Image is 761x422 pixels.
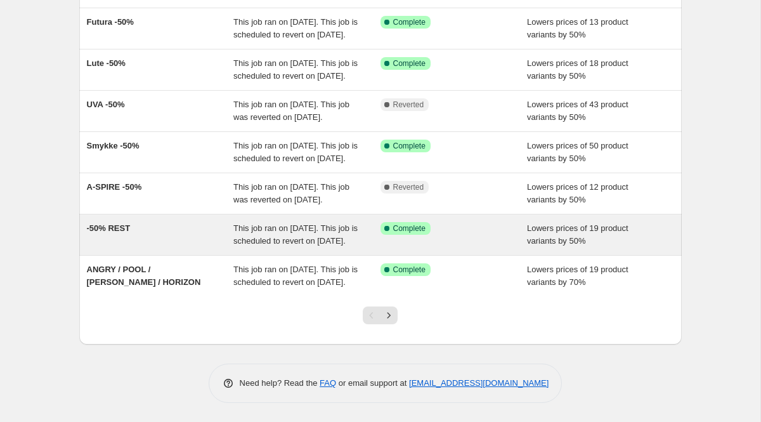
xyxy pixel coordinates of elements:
span: This job ran on [DATE]. This job was reverted on [DATE]. [233,100,349,122]
span: This job ran on [DATE]. This job was reverted on [DATE]. [233,182,349,204]
span: Lowers prices of 19 product variants by 70% [527,265,628,287]
span: ANGRY / POOL / [PERSON_NAME] / HORIZON [87,265,201,287]
span: Need help? Read the [240,378,320,388]
span: Lowers prices of 19 product variants by 50% [527,223,628,246]
span: A-SPIRE -50% [87,182,142,192]
span: This job ran on [DATE]. This job is scheduled to revert on [DATE]. [233,265,358,287]
span: or email support at [336,378,409,388]
span: Complete [393,141,426,151]
span: -50% REST [87,223,131,233]
span: Reverted [393,182,424,192]
span: This job ran on [DATE]. This job is scheduled to revert on [DATE]. [233,223,358,246]
span: Complete [393,17,426,27]
span: Complete [393,58,426,69]
span: This job ran on [DATE]. This job is scheduled to revert on [DATE]. [233,17,358,39]
a: FAQ [320,378,336,388]
span: UVA -50% [87,100,125,109]
span: Complete [393,265,426,275]
span: Lowers prices of 18 product variants by 50% [527,58,628,81]
button: Next [380,307,398,324]
span: Smykke -50% [87,141,140,150]
span: Lowers prices of 12 product variants by 50% [527,182,628,204]
span: Lute -50% [87,58,126,68]
span: Futura -50% [87,17,134,27]
span: Complete [393,223,426,234]
a: [EMAIL_ADDRESS][DOMAIN_NAME] [409,378,549,388]
span: This job ran on [DATE]. This job is scheduled to revert on [DATE]. [233,58,358,81]
span: This job ran on [DATE]. This job is scheduled to revert on [DATE]. [233,141,358,163]
span: Lowers prices of 13 product variants by 50% [527,17,628,39]
nav: Pagination [363,307,398,324]
span: Reverted [393,100,424,110]
span: Lowers prices of 50 product variants by 50% [527,141,628,163]
span: Lowers prices of 43 product variants by 50% [527,100,628,122]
